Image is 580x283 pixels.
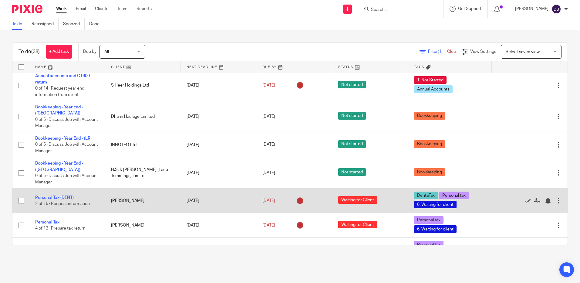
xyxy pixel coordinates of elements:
[35,220,59,224] a: Personal Tax
[12,18,27,30] a: To do
[35,245,59,249] a: Personal Tax
[428,49,447,54] span: Filter
[35,174,98,184] span: 0 of 5 · Discuss Job with Account Manager
[414,140,445,148] span: Bookkeeping
[180,132,256,157] td: [DATE]
[180,101,256,132] td: [DATE]
[414,241,443,248] span: Personal tax
[262,171,275,175] span: [DATE]
[470,49,496,54] span: View Settings
[137,6,152,12] a: Reports
[414,76,447,84] span: 1. Not Started
[35,74,90,84] a: Annual accounts and CT600 return
[414,225,457,233] span: 6. Waiting for client
[180,238,256,262] td: [DATE]
[105,101,181,132] td: Dhami Haulage Limited
[414,112,445,120] span: Bookkeeping
[104,50,109,54] span: All
[19,49,40,55] h1: To do
[414,85,453,93] span: Annual Accounts
[35,136,92,141] a: Bookkeeping - Year End - (LR)
[447,49,457,54] a: Clear
[105,70,181,101] td: S Heer Holdings Ltd
[370,7,425,13] input: Search
[414,201,457,208] span: 6. Waiting for client
[438,49,443,54] span: (1)
[35,202,90,206] span: 2 of 16 · Request information
[12,5,42,13] img: Pixie
[35,105,83,115] a: Bookkeeping - Year End - ([GEOGRAPHIC_DATA])
[32,18,59,30] a: Reassigned
[262,114,275,119] span: [DATE]
[458,7,481,11] span: Get Support
[35,143,98,153] span: 0 of 5 · Discuss Job with Account Manager
[338,112,366,120] span: Not started
[262,143,275,147] span: [DATE]
[117,6,127,12] a: Team
[105,157,181,189] td: H.S. & [PERSON_NAME] (Lace Trimmings) Limite
[105,189,181,213] td: [PERSON_NAME]
[31,49,40,54] span: (38)
[338,196,377,204] span: Waiting for Client
[35,226,86,230] span: 4 of 13 · Prepare tax return
[63,18,85,30] a: Snoozed
[35,161,83,172] a: Bookkeeping - Year End - ([GEOGRAPHIC_DATA])
[76,6,86,12] a: Email
[439,192,469,199] span: Personal tax
[180,70,256,101] td: [DATE]
[414,65,424,69] span: Tags
[262,223,275,227] span: [DATE]
[262,199,275,203] span: [DATE]
[105,132,181,157] td: INNOTEQ Ltd
[414,168,445,176] span: Bookkeeping
[414,216,443,224] span: Personal tax
[35,196,74,200] a: Personal Tax (DENT)
[180,189,256,213] td: [DATE]
[180,213,256,238] td: [DATE]
[506,50,540,54] span: Select saved view
[338,221,377,228] span: Waiting for Client
[46,45,72,59] a: + Add task
[105,238,181,262] td: [PERSON_NAME]
[525,198,534,204] a: Mark as done
[338,140,366,148] span: Not started
[56,6,67,12] a: Work
[414,192,438,199] span: DentaTax
[35,86,84,97] span: 0 of 14 · Request year end information from client
[35,118,98,128] span: 0 of 5 · Discuss Job with Account Manager
[83,49,96,55] p: Due by
[551,4,561,14] img: svg%3E
[262,83,275,87] span: [DATE]
[89,18,104,30] a: Done
[105,213,181,238] td: [PERSON_NAME]
[95,6,108,12] a: Clients
[180,157,256,189] td: [DATE]
[515,6,548,12] p: [PERSON_NAME]
[338,81,366,88] span: Not started
[338,168,366,176] span: Not started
